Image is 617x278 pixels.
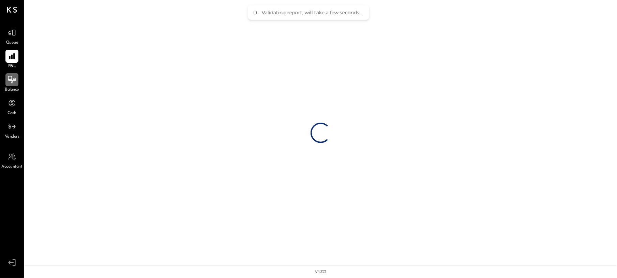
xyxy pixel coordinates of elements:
span: Accountant [2,164,22,170]
span: P&L [8,63,16,69]
a: Accountant [0,150,24,170]
span: Balance [5,87,19,93]
div: Validating report, will take a few seconds... [262,10,362,16]
a: P&L [0,50,24,69]
span: Cash [7,110,16,117]
a: Queue [0,26,24,46]
a: Cash [0,97,24,117]
a: Balance [0,73,24,93]
div: v 4.37.1 [315,269,327,275]
a: Vendors [0,120,24,140]
span: Vendors [5,134,19,140]
span: Queue [6,40,18,46]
